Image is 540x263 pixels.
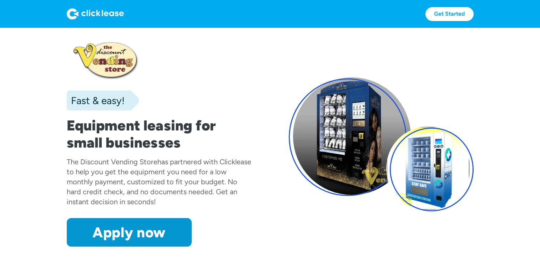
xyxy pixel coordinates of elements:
div: has partnered with Clicklease to help you get the equipment you need for a low monthly payment, c... [67,158,251,206]
a: Get Started [425,7,474,21]
h1: Equipment leasing for small businesses [67,117,252,151]
a: Apply now [67,218,192,247]
img: Logo [67,8,124,20]
div: Fast & easy! [67,93,125,108]
div: The Discount Vending Store [67,158,157,166]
